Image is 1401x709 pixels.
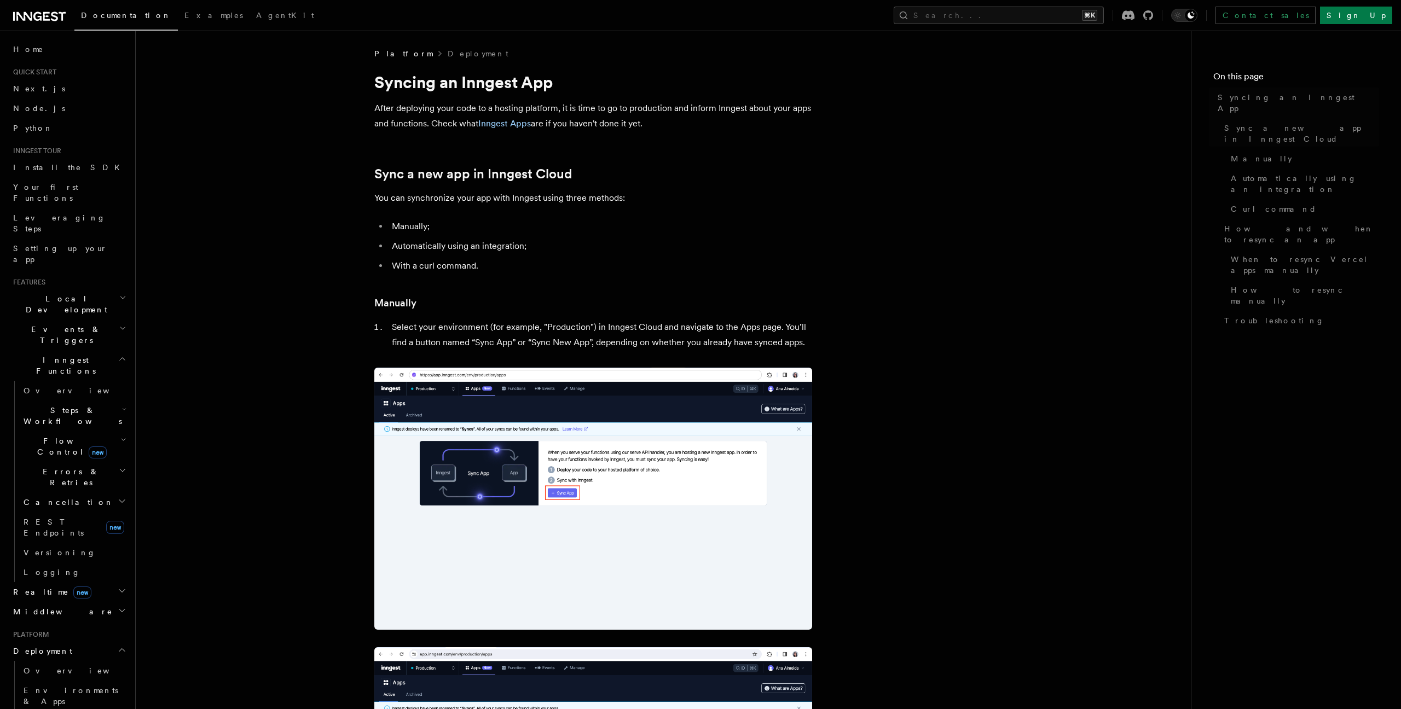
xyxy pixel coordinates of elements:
span: Examples [184,11,243,20]
button: Events & Triggers [9,319,129,350]
a: Troubleshooting [1220,311,1379,330]
span: Manually [1231,153,1292,164]
span: Platform [374,48,432,59]
a: Python [9,118,129,138]
a: Contact sales [1215,7,1316,24]
span: Quick start [9,68,56,77]
span: new [106,521,124,534]
span: Overview [24,386,136,395]
a: Sync a new app in Inngest Cloud [1220,118,1379,149]
a: Install the SDK [9,158,129,177]
kbd: ⌘K [1082,10,1097,21]
button: Search...⌘K [894,7,1104,24]
h4: On this page [1213,70,1379,88]
span: Setting up your app [13,244,107,264]
a: Logging [19,562,129,582]
a: Setting up your app [9,239,129,269]
a: Sign Up [1320,7,1392,24]
span: Leveraging Steps [13,213,106,233]
a: Inngest Apps [478,118,531,129]
span: Troubleshooting [1224,315,1324,326]
a: Next.js [9,79,129,98]
button: Errors & Retries [19,462,129,492]
span: Versioning [24,548,96,557]
button: Steps & Workflows [19,400,129,431]
span: When to resync Vercel apps manually [1231,254,1379,276]
span: Your first Functions [13,183,78,202]
a: Your first Functions [9,177,129,208]
span: Automatically using an integration [1231,173,1379,195]
p: After deploying your code to a hosting platform, it is time to go to production and inform Innges... [374,101,812,131]
a: Manually [1226,149,1379,168]
span: Deployment [9,646,72,656]
span: Middleware [9,606,113,617]
li: Manually; [389,219,812,234]
a: Syncing an Inngest App [1213,88,1379,118]
span: Environments & Apps [24,686,118,706]
span: Home [13,44,44,55]
img: Inngest Cloud screen with sync App button when you have no apps synced yet [374,368,812,630]
span: REST Endpoints [24,518,84,537]
a: Overview [19,661,129,681]
span: Local Development [9,293,119,315]
li: With a curl command. [389,258,812,274]
a: Examples [178,3,250,30]
li: Automatically using an integration; [389,239,812,254]
span: new [89,446,107,458]
a: When to resync Vercel apps manually [1226,249,1379,280]
a: Documentation [74,3,178,31]
span: How and when to resync an app [1224,223,1379,245]
span: Errors & Retries [19,466,119,488]
span: Realtime [9,586,91,597]
span: new [73,586,91,598]
button: Inngest Functions [9,350,129,381]
span: Inngest Functions [9,354,118,376]
span: Platform [9,630,49,639]
a: Overview [19,381,129,400]
button: Cancellation [19,492,129,512]
span: Sync a new app in Inngest Cloud [1224,123,1379,144]
a: Manually [374,295,416,311]
span: Node.js [13,104,65,113]
a: Leveraging Steps [9,208,129,239]
a: Home [9,39,129,59]
a: Deployment [448,48,508,59]
span: Events & Triggers [9,324,119,346]
a: Sync a new app in Inngest Cloud [374,166,572,182]
a: Automatically using an integration [1226,168,1379,199]
a: Versioning [19,543,129,562]
span: Python [13,124,53,132]
a: AgentKit [250,3,321,30]
a: Node.js [9,98,129,118]
h1: Syncing an Inngest App [374,72,812,92]
span: Overview [24,666,136,675]
span: AgentKit [256,11,314,20]
div: Inngest Functions [9,381,129,582]
span: Logging [24,568,80,577]
button: Toggle dark mode [1171,9,1197,22]
span: Cancellation [19,497,114,508]
button: Flow Controlnew [19,431,129,462]
button: Deployment [9,641,129,661]
a: How to resync manually [1226,280,1379,311]
a: REST Endpointsnew [19,512,129,543]
button: Middleware [9,602,129,621]
li: Select your environment (for example, "Production") in Inngest Cloud and navigate to the Apps pag... [389,319,812,350]
span: Install the SDK [13,163,126,172]
span: Documentation [81,11,171,20]
p: You can synchronize your app with Inngest using three methods: [374,190,812,206]
span: Inngest tour [9,147,61,155]
button: Local Development [9,289,129,319]
span: Steps & Workflows [19,405,122,427]
button: Realtimenew [9,582,129,602]
span: Next.js [13,84,65,93]
span: Syncing an Inngest App [1218,92,1379,114]
span: Curl command [1231,204,1317,214]
span: Flow Control [19,435,120,457]
span: Features [9,278,45,287]
a: How and when to resync an app [1220,219,1379,249]
span: How to resync manually [1231,284,1379,306]
a: Curl command [1226,199,1379,219]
